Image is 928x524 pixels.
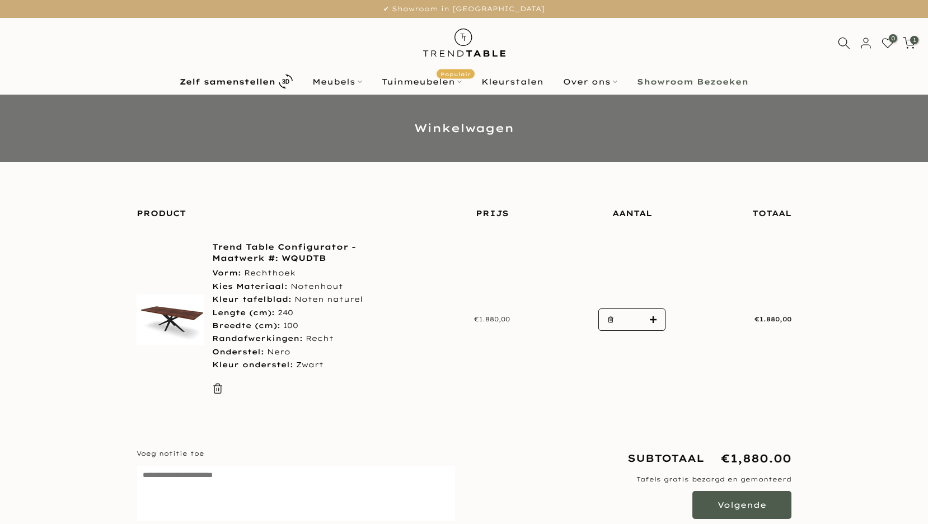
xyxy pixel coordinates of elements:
[554,75,627,88] a: Over ons
[128,207,408,221] div: Product
[408,207,576,221] div: Prijs
[244,268,296,277] span: Rechthoek
[137,123,791,134] h1: Winkelwagen
[576,207,688,221] div: Aantal
[437,69,475,78] span: Populair
[137,450,204,457] span: Voeg notitie toe
[170,72,303,91] a: Zelf samenstellen
[910,36,918,44] span: 1
[416,314,568,325] div: €1.880,00
[283,321,298,330] span: 100
[692,491,791,519] button: Volgende
[212,268,241,277] strong: Vorm:
[627,452,704,465] strong: Subtotaal
[889,34,897,43] span: 0
[278,308,293,317] span: 240
[637,78,748,86] b: Showroom Bezoeken
[627,75,758,88] a: Showroom Bezoeken
[180,78,275,86] b: Zelf samenstellen
[294,294,363,303] span: Noten naturel
[212,282,288,291] strong: Kies Materiaal:
[212,334,303,343] strong: Randafwerkingen:
[290,282,343,291] span: Notenhout
[372,75,472,88] a: TuinmeubelenPopulair
[212,294,292,303] strong: Kleur tafelblad:
[14,3,914,15] p: ✔ Showroom in [GEOGRAPHIC_DATA]
[212,347,264,356] strong: Onderstel:
[267,347,290,356] span: Nero
[882,37,894,49] a: 0
[903,37,915,49] a: 1
[688,207,800,221] div: Totaal
[303,75,372,88] a: Meubels
[212,321,280,330] strong: Breedte (cm):
[212,360,293,369] strong: Kleur onderstel:
[212,308,275,317] strong: Lengte (cm):
[754,315,791,323] span: €1.880,00
[472,75,554,88] a: Kleurstalen
[415,18,513,68] img: trend-table
[212,241,400,264] a: Trend Table Configurator - Maatwerk #: WQUDTB
[721,451,791,465] span: €1,880.00
[306,334,334,343] span: Recht
[296,360,324,369] span: Zwart
[472,474,791,485] p: Tafels gratis bezorgd en gemonteerd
